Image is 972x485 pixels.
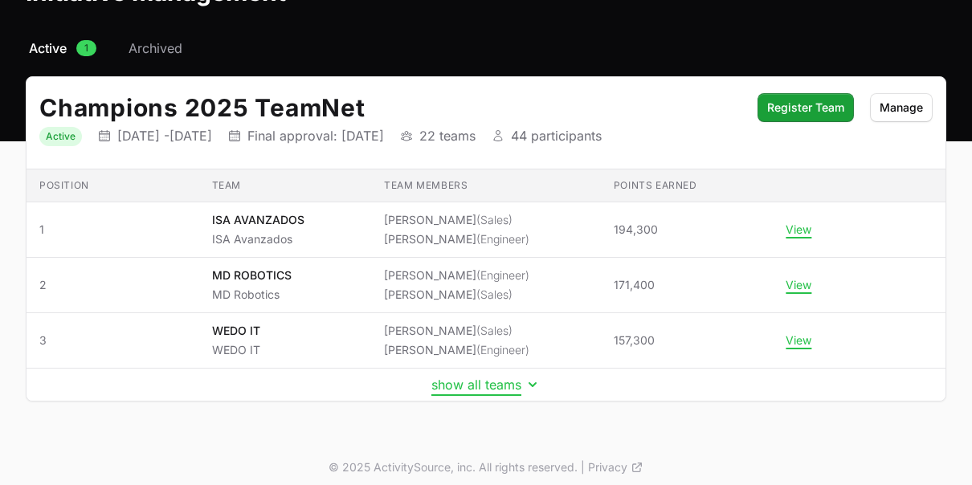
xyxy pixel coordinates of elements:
li: [PERSON_NAME] [384,323,529,339]
span: (Sales) [476,324,513,337]
p: [DATE] - [DATE] [117,128,212,144]
button: Manage [870,93,933,122]
nav: Initiative activity log navigation [26,39,946,58]
span: 1 [39,222,186,238]
th: Position [27,169,199,202]
p: WEDO IT [212,342,260,358]
p: 22 teams [419,128,476,144]
a: Privacy [588,459,643,475]
span: 2 [39,277,186,293]
p: ISA Avanzados [212,231,304,247]
li: [PERSON_NAME] [384,231,529,247]
button: Register Team [758,93,854,122]
p: ISA AVANZADOS [212,212,304,228]
li: [PERSON_NAME] [384,212,529,228]
li: [PERSON_NAME] [384,342,529,358]
a: Archived [125,39,186,58]
span: (Engineer) [476,268,529,282]
span: 1 [76,40,96,56]
button: show all teams [431,377,541,393]
p: MD Robotics [212,287,292,303]
p: © 2025 ActivitySource, inc. All rights reserved. [329,459,578,475]
span: 157,300 [614,332,655,348]
span: (Engineer) [476,232,529,246]
p: 44 participants [511,128,602,144]
button: View [786,222,811,237]
h2: Champions 2025 TeamNet [39,93,741,122]
span: (Engineer) [476,343,529,357]
button: View [786,278,811,292]
p: MD ROBOTICS [212,267,292,283]
th: Team [199,169,372,202]
span: 194,300 [614,222,658,238]
span: | [581,459,585,475]
div: Initiative details [26,76,946,401]
span: Active [29,39,67,58]
span: 3 [39,332,186,348]
button: View [786,333,811,348]
span: Archived [129,39,182,58]
th: Points earned [601,169,774,202]
li: [PERSON_NAME] [384,267,529,283]
th: Team members [371,169,601,202]
a: Active1 [26,39,100,58]
p: WEDO IT [212,323,260,339]
p: Final approval: [DATE] [247,128,384,144]
span: Manage [880,98,923,117]
li: [PERSON_NAME] [384,287,529,303]
span: Register Team [767,98,844,117]
span: (Sales) [476,213,513,226]
span: (Sales) [476,287,513,301]
span: 171,400 [614,277,655,293]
